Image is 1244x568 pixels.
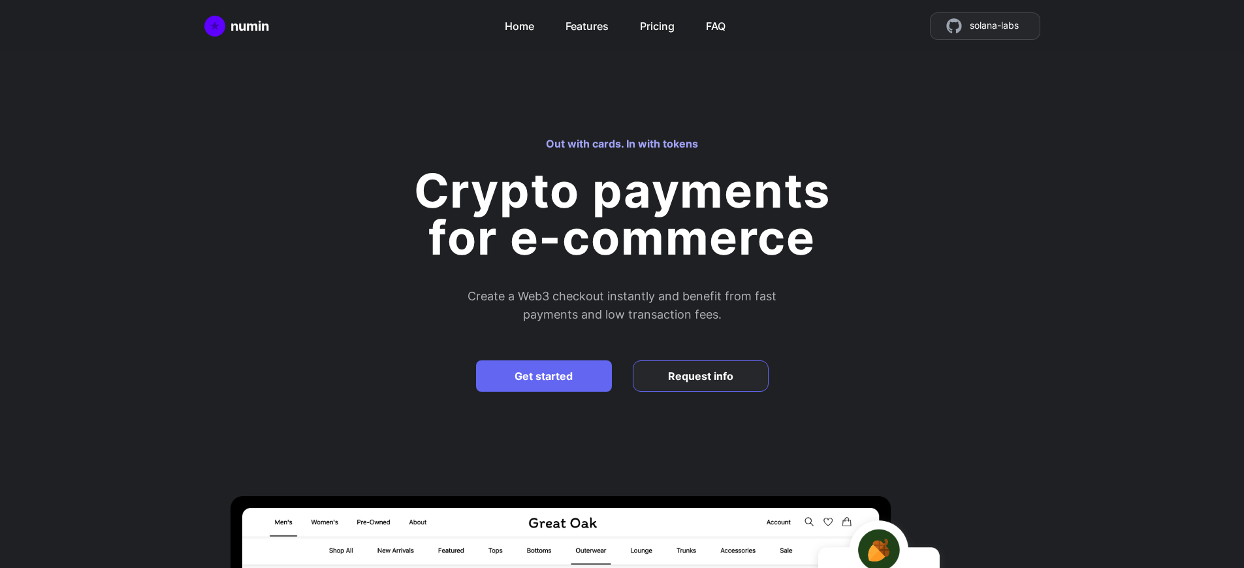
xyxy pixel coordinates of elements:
a: Home [204,16,269,37]
a: Pricing [640,13,675,34]
div: numin [231,17,269,35]
a: Features [566,13,609,34]
a: Home [505,13,534,34]
h1: Crypto payments for e-commerce [414,162,831,266]
a: Request info [633,360,769,392]
h2: Create a Web3 checkout instantly and benefit from fast payments and low transaction fees. [328,287,916,324]
a: Get started [476,360,612,392]
a: source code [930,12,1040,40]
span: solana-labs [970,18,1019,34]
h3: Out with cards. In with tokens [546,136,698,151]
a: FAQ [706,13,726,34]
